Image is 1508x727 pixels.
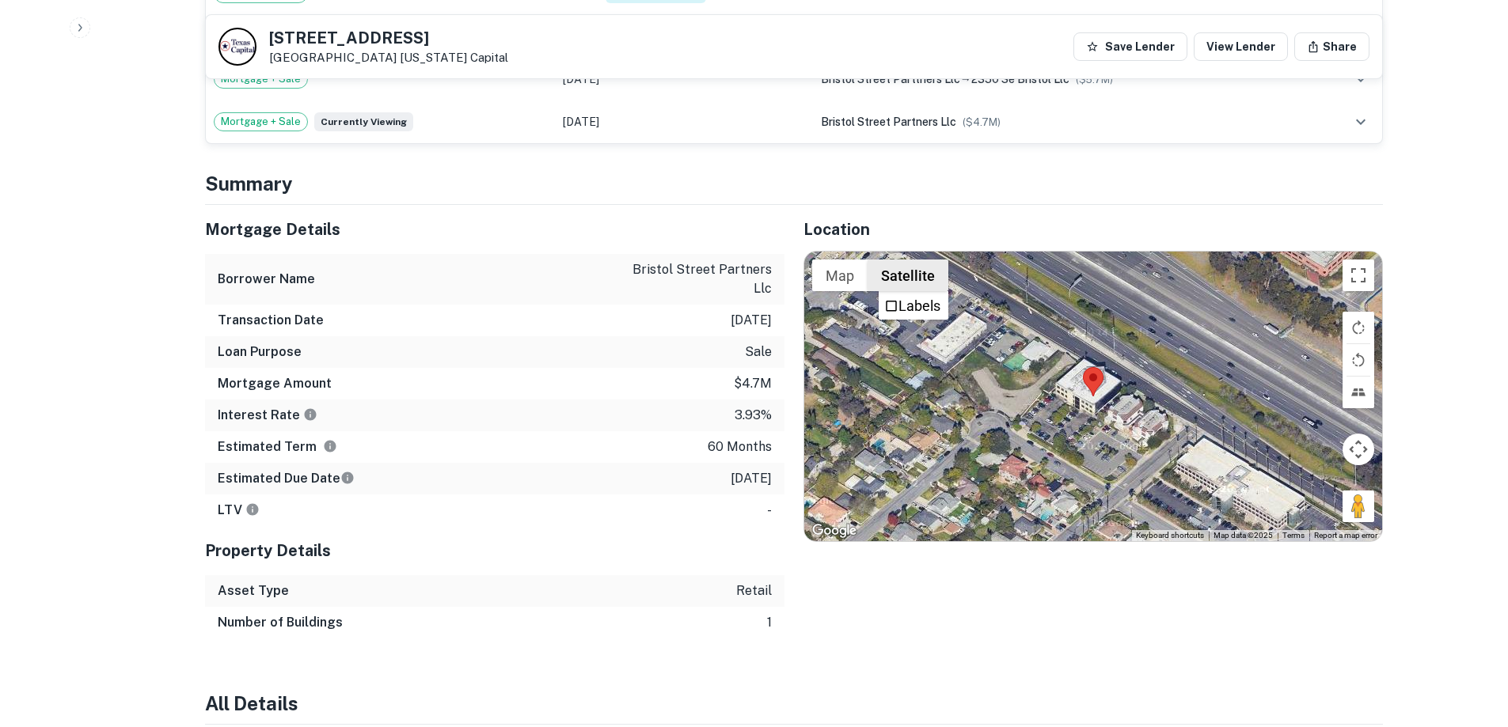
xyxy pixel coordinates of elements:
[1343,259,1374,291] button: Toggle fullscreen view
[1282,531,1305,540] a: Terms (opens in new tab)
[1343,344,1374,376] button: Rotate map counterclockwise
[245,502,260,517] svg: LTVs displayed on the website are for informational purposes only and may be reported incorrectly...
[1294,32,1369,61] button: Share
[205,169,1383,198] h4: Summary
[708,437,772,456] p: 60 months
[1214,531,1273,540] span: Map data ©2025
[303,407,317,422] svg: The interest rates displayed on the website are for informational purposes only and may be report...
[215,71,307,87] span: Mortgage + Sale
[205,218,784,241] h5: Mortgage Details
[218,374,332,393] h6: Mortgage Amount
[879,291,948,320] ul: Show satellite imagery
[808,521,860,541] img: Google
[218,311,324,330] h6: Transaction Date
[731,311,772,330] p: [DATE]
[555,100,813,143] td: [DATE]
[1136,530,1204,541] button: Keyboard shortcuts
[400,51,508,64] a: [US_STATE] Capital
[821,70,1305,88] div: →
[1343,312,1374,343] button: Rotate map clockwise
[898,297,940,314] label: Labels
[731,469,772,488] p: [DATE]
[1076,74,1113,85] span: ($ 5.7M )
[971,73,1069,85] span: 2350 se bristol llc
[314,112,413,131] span: Currently viewing
[734,374,772,393] p: $4.7m
[767,613,772,632] p: 1
[1194,32,1288,61] a: View Lender
[323,439,337,453] svg: Term is based on a standard schedule for this type of loan.
[745,343,772,362] p: sale
[808,521,860,541] a: Open this area in Google Maps (opens a new window)
[868,259,948,291] button: Show satellite imagery
[1073,32,1187,61] button: Save Lender
[1347,108,1374,135] button: expand row
[269,51,508,65] p: [GEOGRAPHIC_DATA]
[1343,490,1374,522] button: Drag Pegman onto the map to open Street View
[735,406,772,425] p: 3.93%
[218,581,289,600] h6: Asset Type
[629,260,772,298] p: bristol street partners llc
[812,259,868,291] button: Show street map
[218,270,315,289] h6: Borrower Name
[218,437,337,456] h6: Estimated Term
[269,30,508,46] h5: [STREET_ADDRESS]
[821,115,956,128] span: bristol street partners llc
[340,471,355,485] svg: Estimate is based on a standard schedule for this type of loan.
[205,539,784,562] h5: Property Details
[215,114,307,130] span: Mortgage + Sale
[218,406,317,425] h6: Interest Rate
[736,581,772,600] p: retail
[218,469,355,488] h6: Estimated Due Date
[963,116,1001,128] span: ($ 4.7M )
[803,218,1383,241] h5: Location
[1343,434,1374,465] button: Map camera controls
[767,501,772,520] p: -
[1343,377,1374,408] button: Tilt map
[1314,531,1377,540] a: Report a map error
[218,501,260,520] h6: LTV
[205,689,1383,718] h4: All Details
[1429,600,1508,676] iframe: Chat Widget
[218,343,302,362] h6: Loan Purpose
[880,293,947,318] li: Labels
[555,58,813,100] td: [DATE]
[821,73,960,85] span: bristol street parttners llc
[218,613,343,632] h6: Number of Buildings
[1347,66,1374,93] button: expand row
